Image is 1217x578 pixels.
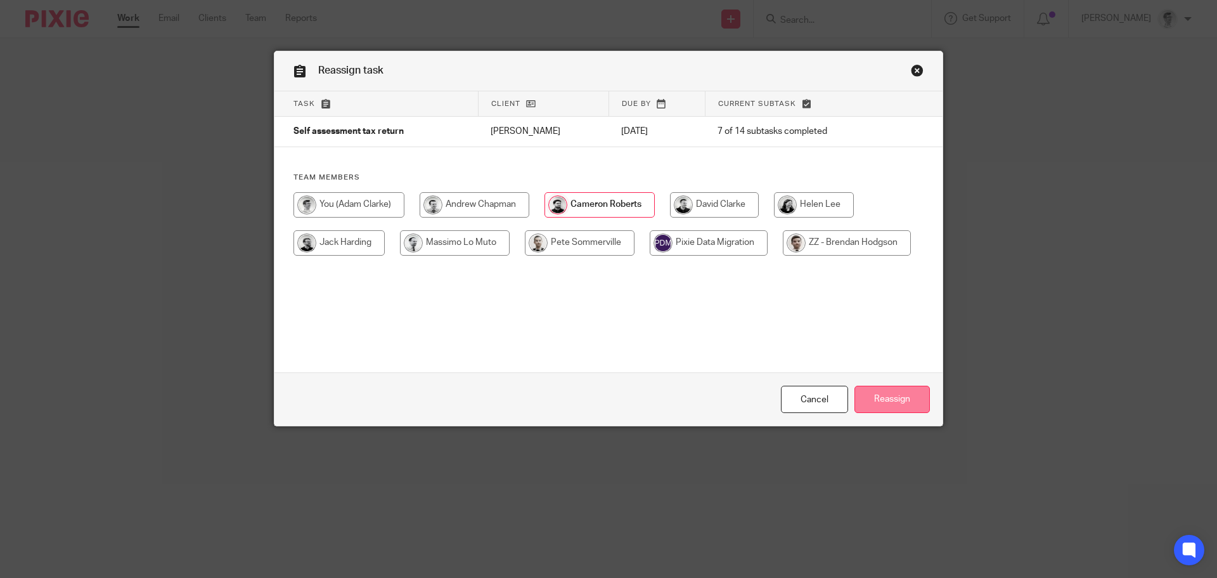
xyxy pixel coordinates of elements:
span: Current subtask [718,100,796,107]
td: 7 of 14 subtasks completed [705,117,890,147]
span: Self assessment tax return [293,128,404,136]
h4: Team members [293,173,924,183]
span: Client [491,100,520,107]
span: Task [293,100,315,107]
span: Reassign task [318,65,383,76]
input: Reassign [854,386,930,413]
p: [PERSON_NAME] [491,125,596,138]
p: [DATE] [621,125,692,138]
a: Close this dialog window [781,386,848,413]
a: Close this dialog window [911,64,924,81]
span: Due by [622,100,651,107]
